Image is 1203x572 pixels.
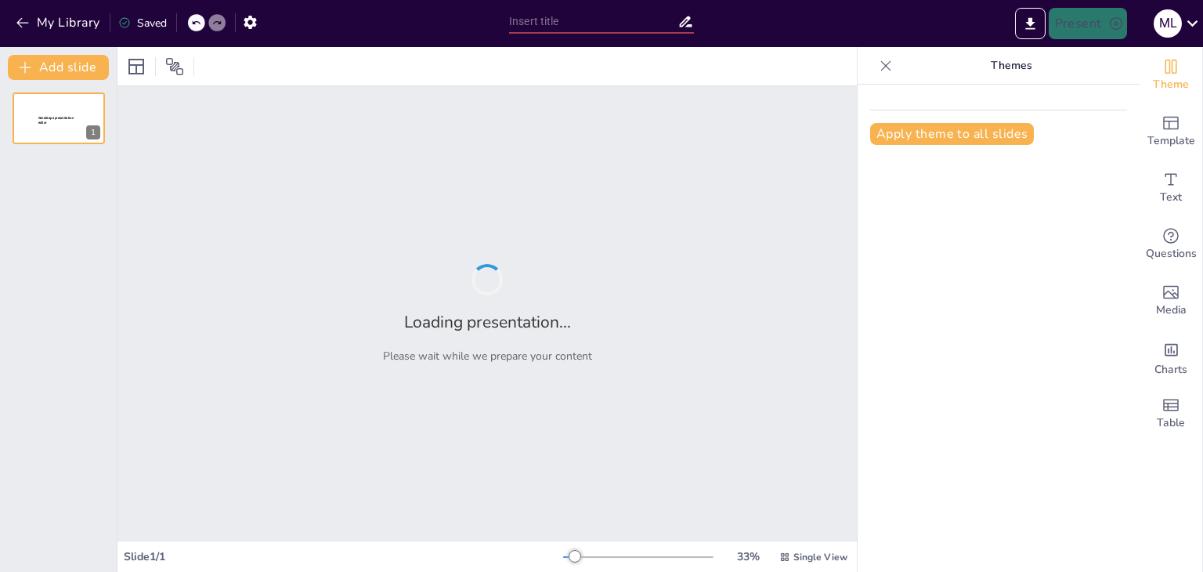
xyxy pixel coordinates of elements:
p: Please wait while we prepare your content [383,349,592,364]
span: Media [1156,302,1187,319]
button: Export to PowerPoint [1015,8,1046,39]
span: Position [165,57,184,76]
div: 1 [13,92,105,144]
span: Theme [1153,76,1189,93]
button: Present [1049,8,1127,39]
button: M L [1154,8,1182,39]
button: My Library [12,10,107,35]
h2: Loading presentation... [404,311,571,333]
input: Insert title [509,10,677,33]
div: Add a table [1140,386,1202,442]
div: Change the overall theme [1140,47,1202,103]
div: 1 [86,125,100,139]
button: Add slide [8,55,109,80]
span: Template [1147,132,1195,150]
div: Add charts and graphs [1140,329,1202,386]
span: Sendsteps presentation editor [38,116,74,125]
div: Layout [124,54,149,79]
span: Charts [1154,361,1187,378]
span: Table [1157,415,1185,432]
span: Text [1160,189,1182,206]
div: Add ready made slides [1140,103,1202,160]
p: Themes [898,47,1124,85]
button: Apply theme to all slides [870,123,1034,145]
div: 33 % [729,549,767,564]
div: Saved [118,16,167,31]
div: Add images, graphics, shapes or video [1140,273,1202,329]
div: Slide 1 / 1 [124,549,563,564]
span: Questions [1146,245,1197,262]
div: Add text boxes [1140,160,1202,216]
span: Single View [793,551,847,563]
div: M L [1154,9,1182,38]
div: Get real-time input from your audience [1140,216,1202,273]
